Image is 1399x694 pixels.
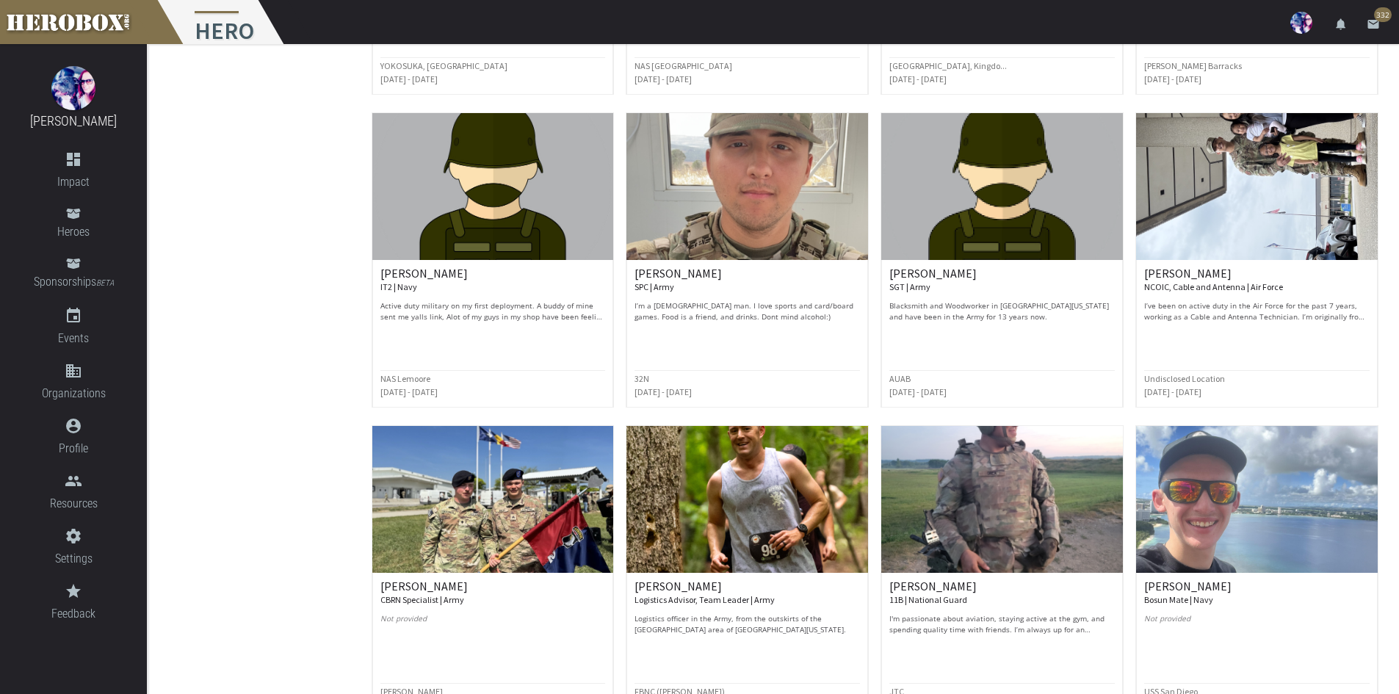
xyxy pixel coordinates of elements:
[380,281,417,292] small: IT2 | Navy
[30,113,117,129] a: [PERSON_NAME]
[889,300,1115,322] p: Blacksmith and Woodworker in [GEOGRAPHIC_DATA][US_STATE] and have been in the Army for 13 years now.
[881,112,1124,408] a: [PERSON_NAME] SGT | Army Blacksmith and Woodworker in [GEOGRAPHIC_DATA][US_STATE] and have been i...
[372,112,615,408] a: [PERSON_NAME] IT2 | Navy Active duty military on my first deployment. A buddy of mine sent me yal...
[635,73,692,84] small: [DATE] - [DATE]
[635,613,860,635] p: Logistics officer in the Army, from the outskirts of the [GEOGRAPHIC_DATA] area of [GEOGRAPHIC_DA...
[889,281,930,292] small: SGT | Army
[626,112,869,408] a: [PERSON_NAME] SPC | Army I’m a [DEMOGRAPHIC_DATA] man. I love sports and card/board games. Food i...
[635,300,860,322] p: I’m a [DEMOGRAPHIC_DATA] man. I love sports and card/board games. Food is a friend, and drinks. D...
[635,580,860,606] h6: [PERSON_NAME]
[1144,73,1201,84] small: [DATE] - [DATE]
[1144,300,1370,322] p: I’ve been on active duty in the Air Force for the past 7 years, working as a Cable and Antenna Te...
[889,73,947,84] small: [DATE] - [DATE]
[889,60,1007,71] small: [GEOGRAPHIC_DATA], Kingdo...
[380,580,606,606] h6: [PERSON_NAME]
[1144,373,1225,384] small: Undisclosed Location
[1135,112,1378,408] a: [PERSON_NAME] NCOIC, Cable and Antenna | Air Force I’ve been on active duty in the Air Force for ...
[380,267,606,293] h6: [PERSON_NAME]
[1144,386,1201,397] small: [DATE] - [DATE]
[635,386,692,397] small: [DATE] - [DATE]
[1334,18,1348,31] i: notifications
[380,300,606,322] p: Active duty military on my first deployment. A buddy of mine sent me yalls link, Alot of my guys ...
[635,281,674,292] small: SPC | Army
[635,594,775,605] small: Logistics Advisor, Team Leader | Army
[889,373,911,384] small: AUAB
[889,594,967,605] small: 11B | National Guard
[380,613,606,635] p: Not provided
[635,60,732,71] small: NAS [GEOGRAPHIC_DATA]
[635,373,649,384] small: 32N
[1290,12,1312,34] img: user-image
[380,60,507,71] small: YOKOSUKA, [GEOGRAPHIC_DATA]
[380,73,438,84] small: [DATE] - [DATE]
[1144,613,1370,635] p: Not provided
[1144,281,1283,292] small: NCOIC, Cable and Antenna | Air Force
[889,386,947,397] small: [DATE] - [DATE]
[1144,267,1370,293] h6: [PERSON_NAME]
[889,267,1115,293] h6: [PERSON_NAME]
[1144,580,1370,606] h6: [PERSON_NAME]
[380,386,438,397] small: [DATE] - [DATE]
[380,594,464,605] small: CBRN Specialist | Army
[1144,60,1242,71] small: [PERSON_NAME] Barracks
[889,613,1115,635] p: I'm passionate about aviation, staying active at the gym, and spending quality time with friends....
[1374,7,1392,22] span: 332
[51,66,95,110] img: image
[1367,18,1380,31] i: email
[889,580,1115,606] h6: [PERSON_NAME]
[635,267,860,293] h6: [PERSON_NAME]
[1144,594,1213,605] small: Bosun Mate | Navy
[96,278,114,288] small: BETA
[380,373,430,384] small: NAS Lemoore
